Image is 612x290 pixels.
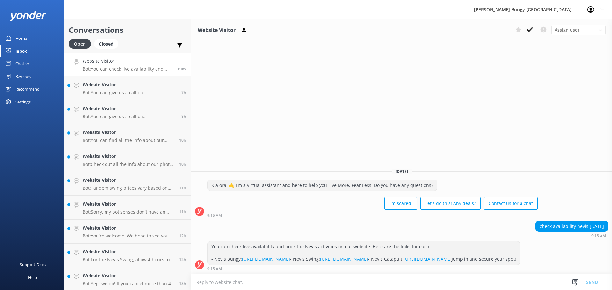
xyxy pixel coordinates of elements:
[64,76,191,100] a: Website VisitorBot:You can give us a call on [PHONE_NUMBER] or [PHONE_NUMBER] to chat with a crew...
[484,197,538,210] button: Contact us for a chat
[179,209,186,215] span: Sep 18 2025 09:16pm (UTC +12:00) Pacific/Auckland
[64,124,191,148] a: Website VisitorBot:You can find all the info about our photo and video packages at [URL][DOMAIN_N...
[179,257,186,262] span: Sep 18 2025 08:53pm (UTC +12:00) Pacific/Auckland
[83,66,173,72] p: Bot: You can check live availability and book the Nevis activities on our website. Here are the l...
[83,129,174,136] h4: Website Visitor
[207,214,222,217] strong: 9:15 AM
[83,138,174,143] p: Bot: You can find all the info about our photo and video packages at [URL][DOMAIN_NAME]. If you'r...
[181,90,186,95] span: Sep 19 2025 02:15am (UTC +12:00) Pacific/Auckland
[64,196,191,220] a: Website VisitorBot:Sorry, my bot senses don't have an answer for that, please try and rephrase yo...
[83,201,174,208] h4: Website Visitor
[69,39,91,49] div: Open
[94,40,121,47] a: Closed
[64,220,191,244] a: Website VisitorBot:You're welcome. We hope to see you at one of our [PERSON_NAME] locations soon!12h
[591,234,606,238] strong: 9:15 AM
[94,39,118,49] div: Closed
[64,53,191,76] a: Website VisitorBot:You can check live availability and book the Nevis activities on our website. ...
[83,105,177,112] h4: Website Visitor
[551,25,606,35] div: Assign User
[536,221,608,232] div: check availability nevis [DATE]
[83,90,177,95] p: Bot: You can give us a call on [PHONE_NUMBER] or [PHONE_NUMBER] to chat with a crew member. Our o...
[179,138,186,143] span: Sep 18 2025 10:36pm (UTC +12:00) Pacific/Auckland
[83,81,177,88] h4: Website Visitor
[83,272,174,279] h4: Website Visitor
[83,177,174,184] h4: Website Visitor
[64,172,191,196] a: Website VisitorBot:Tandem swing prices vary based on location, activity, and fare type, and are c...
[181,114,186,119] span: Sep 19 2025 12:18am (UTC +12:00) Pacific/Auckland
[207,213,538,217] div: Sep 19 2025 09:15am (UTC +12:00) Pacific/Auckland
[207,266,520,271] div: Sep 19 2025 09:15am (UTC +12:00) Pacific/Auckland
[83,209,174,215] p: Bot: Sorry, my bot senses don't have an answer for that, please try and rephrase your question, I...
[83,161,174,167] p: Bot: Check out all the info about our photo and video packages here: [URL][DOMAIN_NAME]. If you'r...
[535,233,608,238] div: Sep 19 2025 09:15am (UTC +12:00) Pacific/Auckland
[28,271,37,284] div: Help
[178,66,186,71] span: Sep 19 2025 09:15am (UTC +12:00) Pacific/Auckland
[15,32,27,45] div: Home
[83,248,174,255] h4: Website Visitor
[69,24,186,36] h2: Conversations
[15,83,40,95] div: Recommend
[10,11,46,21] img: yonder-white-logo.png
[15,70,31,83] div: Reviews
[64,244,191,267] a: Website VisitorBot:For the Nevis Swing, allow 4 hours for the whole shebang, including the bus ri...
[83,281,174,286] p: Bot: Yep, we do! If you cancel more than 48 hours in advance, you get a 100% refund (minus the 1....
[83,233,174,239] p: Bot: You're welcome. We hope to see you at one of our [PERSON_NAME] locations soon!
[179,281,186,286] span: Sep 18 2025 08:01pm (UTC +12:00) Pacific/Auckland
[20,258,46,271] div: Support Docs
[179,185,186,191] span: Sep 18 2025 10:12pm (UTC +12:00) Pacific/Auckland
[69,40,94,47] a: Open
[64,100,191,124] a: Website VisitorBot:You can give us a call on [PHONE_NUMBER] or [PHONE_NUMBER] to chat with a crew...
[242,256,290,262] a: [URL][DOMAIN_NAME]
[179,233,186,238] span: Sep 18 2025 09:06pm (UTC +12:00) Pacific/Auckland
[64,148,191,172] a: Website VisitorBot:Check out all the info about our photo and video packages here: [URL][DOMAIN_N...
[384,197,417,210] button: I'm scared!
[208,180,437,191] div: Kia ora! 🤙 I'm a virtual assistant and here to help you Live More, Fear Less! Do you have any que...
[320,256,368,262] a: [URL][DOMAIN_NAME]
[15,45,27,57] div: Inbox
[83,185,174,191] p: Bot: Tandem swing prices vary based on location, activity, and fare type, and are charged per per...
[15,95,31,108] div: Settings
[83,153,174,160] h4: Website Visitor
[420,197,481,210] button: Let's do this! Any deals?
[83,224,174,231] h4: Website Visitor
[179,161,186,167] span: Sep 18 2025 10:22pm (UTC +12:00) Pacific/Auckland
[83,257,174,263] p: Bot: For the Nevis Swing, allow 4 hours for the whole shebang, including the bus ride from [GEOGR...
[15,57,31,70] div: Chatbot
[555,26,579,33] span: Assign user
[83,114,177,119] p: Bot: You can give us a call on [PHONE_NUMBER] or [PHONE_NUMBER] to chat with a crew member. Our o...
[392,169,412,174] span: [DATE]
[404,256,452,262] a: [URL][DOMAIN_NAME]
[208,241,520,265] div: You can check live availability and book the Nevis activities on our website. Here are the links ...
[207,267,222,271] strong: 9:15 AM
[198,26,236,34] h3: Website Visitor
[83,58,173,65] h4: Website Visitor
